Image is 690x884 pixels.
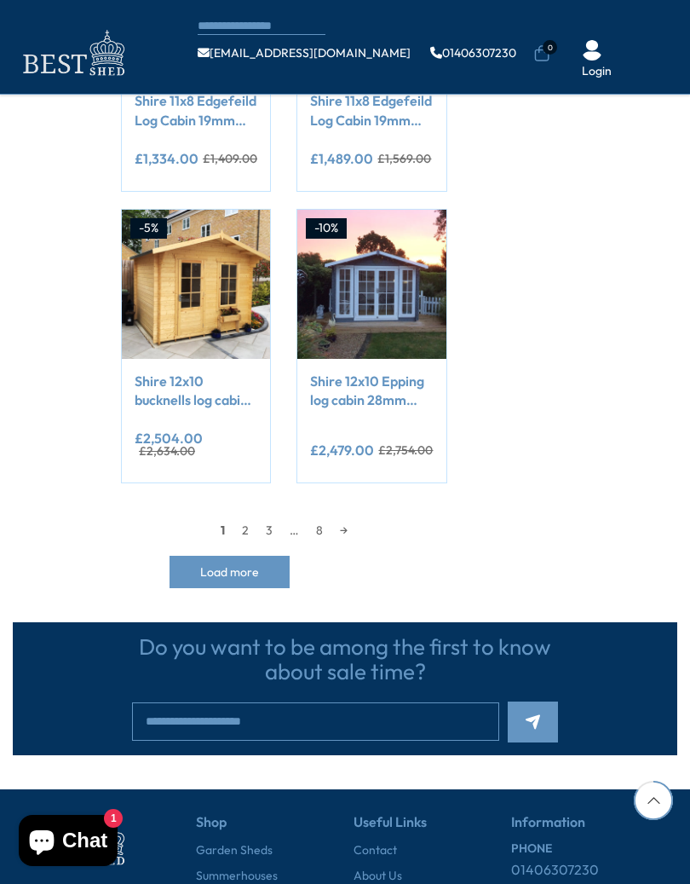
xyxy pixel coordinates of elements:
span: Load more [200,566,259,578]
h5: Useful Links [354,815,490,843]
a: Shire 12x10 Epping log cabin 28mm Cladding [310,372,433,410]
div: -10% [306,218,347,239]
span: … [281,517,308,543]
a: 01406307230 [430,47,516,59]
h6: PHONE [511,842,677,855]
a: 2 [233,517,257,543]
del: £1,569.00 [377,153,431,165]
a: [EMAIL_ADDRESS][DOMAIN_NAME] [198,47,411,59]
h5: Shop [196,815,332,843]
span: 1 [212,517,233,543]
img: footer-logo [13,815,132,870]
span: 0 [543,40,557,55]
a: 01406307230 [511,860,599,879]
img: logo [13,26,132,81]
a: 8 [308,517,331,543]
a: Contact [354,842,397,859]
a: Garden Sheds [196,842,273,859]
a: → [331,517,356,543]
a: 0 [533,45,550,62]
del: £2,634.00 [139,445,195,457]
ins: £2,479.00 [310,443,374,457]
img: Shire 12x10 bucknells log cabin 28mm Cladding - Best Shed [122,210,270,358]
img: Shire 12x10 Epping log cabin 28mm Cladding - Best Shed [297,210,446,358]
ins: £1,334.00 [135,152,198,165]
img: User Icon [582,40,602,61]
ins: £1,489.00 [310,152,373,165]
div: -5% [130,218,167,239]
del: £2,754.00 [378,444,433,456]
a: Login [582,63,612,80]
h5: Information [511,815,677,843]
del: £1,409.00 [203,153,257,165]
button: Subscribe [508,702,558,742]
a: 3 [257,517,281,543]
inbox-online-store-chat: Shopify online store chat [14,815,123,870]
button: Load more [170,556,290,588]
a: Shire 12x10 bucknells log cabin 28mm Cladding [135,372,257,410]
a: Shire 11x8 Edgefeild Log Cabin 19mm interlock Cladding [135,91,257,130]
a: Shire 11x8 Edgefeild Log Cabin 19mm interlock Cladding [310,91,433,130]
h3: Do you want to be among the first to know about sale time? [132,635,558,684]
ins: £2,504.00 [135,431,203,445]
